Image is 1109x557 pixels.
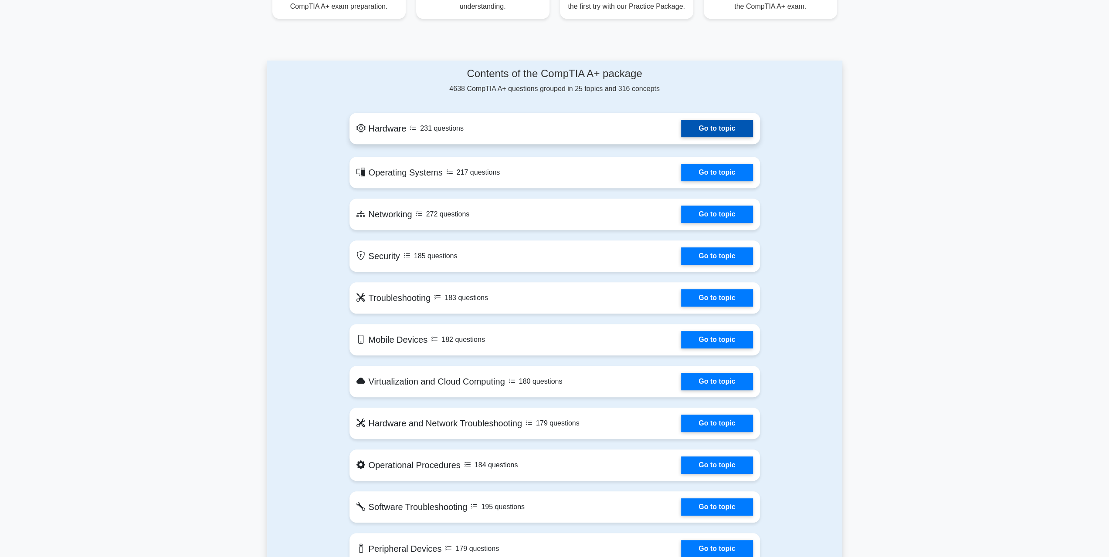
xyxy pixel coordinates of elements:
[681,498,753,516] a: Go to topic
[681,247,753,265] a: Go to topic
[681,331,753,348] a: Go to topic
[349,68,760,94] div: 4638 CompTIA A+ questions grouped in 25 topics and 316 concepts
[681,120,753,137] a: Go to topic
[681,289,753,307] a: Go to topic
[681,206,753,223] a: Go to topic
[681,373,753,390] a: Go to topic
[349,68,760,80] h4: Contents of the CompTIA A+ package
[681,456,753,474] a: Go to topic
[681,415,753,432] a: Go to topic
[681,164,753,181] a: Go to topic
